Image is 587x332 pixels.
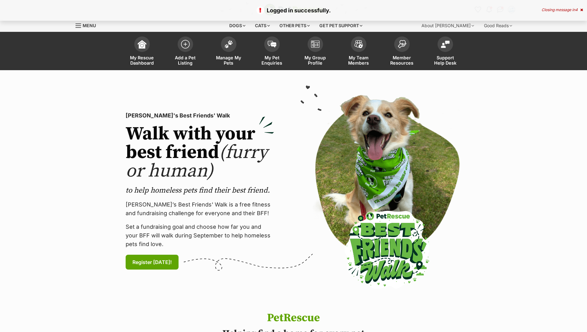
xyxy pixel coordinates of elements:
div: Get pet support [315,19,367,32]
a: Manage My Pets [207,33,250,70]
img: help-desk-icon-fdf02630f3aa405de69fd3d07c3f3aa587a6932b1a1747fa1d2bba05be0121f9.svg [441,40,450,48]
span: My Team Members [345,55,373,66]
a: My Group Profile [294,33,337,70]
h1: PetRescue [198,312,389,324]
div: Dogs [225,19,250,32]
div: Good Reads [480,19,516,32]
div: Other pets [275,19,314,32]
span: Menu [83,23,96,28]
div: Cats [251,19,274,32]
img: pet-enquiries-icon-7e3ad2cf08bfb03b45e93fb7055b45f3efa6380592205ae92323e6603595dc1f.svg [268,41,276,48]
span: My Group Profile [301,55,329,66]
span: Manage My Pets [215,55,243,66]
span: My Pet Enquiries [258,55,286,66]
span: (furry or human) [126,141,268,183]
span: Add a Pet Listing [171,55,199,66]
a: Add a Pet Listing [164,33,207,70]
span: Member Resources [388,55,416,66]
p: Set a fundraising goal and choose how far you and your BFF will walk during September to help hom... [126,223,274,249]
p: to help homeless pets find their best friend. [126,185,274,195]
img: team-members-icon-5396bd8760b3fe7c0b43da4ab00e1e3bb1a5d9ba89233759b79545d2d3fc5d0d.svg [354,40,363,48]
h2: Walk with your best friend [126,125,274,181]
a: Member Resources [380,33,424,70]
a: Register [DATE]! [126,255,179,270]
img: group-profile-icon-3fa3cf56718a62981997c0bc7e787c4b2cf8bcc04b72c1350f741eb67cf2f40e.svg [311,40,320,48]
p: [PERSON_NAME]’s Best Friends' Walk is a free fitness and fundraising challenge for everyone and t... [126,200,274,218]
div: About [PERSON_NAME] [417,19,478,32]
span: My Rescue Dashboard [128,55,156,66]
a: Support Help Desk [424,33,467,70]
span: Register [DATE]! [132,258,172,266]
a: My Team Members [337,33,380,70]
p: [PERSON_NAME]'s Best Friends' Walk [126,111,274,120]
a: My Rescue Dashboard [120,33,164,70]
img: manage-my-pets-icon-02211641906a0b7f246fdf0571729dbe1e7629f14944591b6c1af311fb30b64b.svg [224,40,233,48]
span: Support Help Desk [431,55,459,66]
img: add-pet-listing-icon-0afa8454b4691262ce3f59096e99ab1cd57d4a30225e0717b998d2c9b9846f56.svg [181,40,190,49]
a: Menu [76,19,100,31]
img: member-resources-icon-8e73f808a243e03378d46382f2149f9095a855e16c252ad45f914b54edf8863c.svg [398,40,406,48]
img: dashboard-icon-eb2f2d2d3e046f16d808141f083e7271f6b2e854fb5c12c21221c1fb7104beca.svg [138,40,146,49]
a: My Pet Enquiries [250,33,294,70]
